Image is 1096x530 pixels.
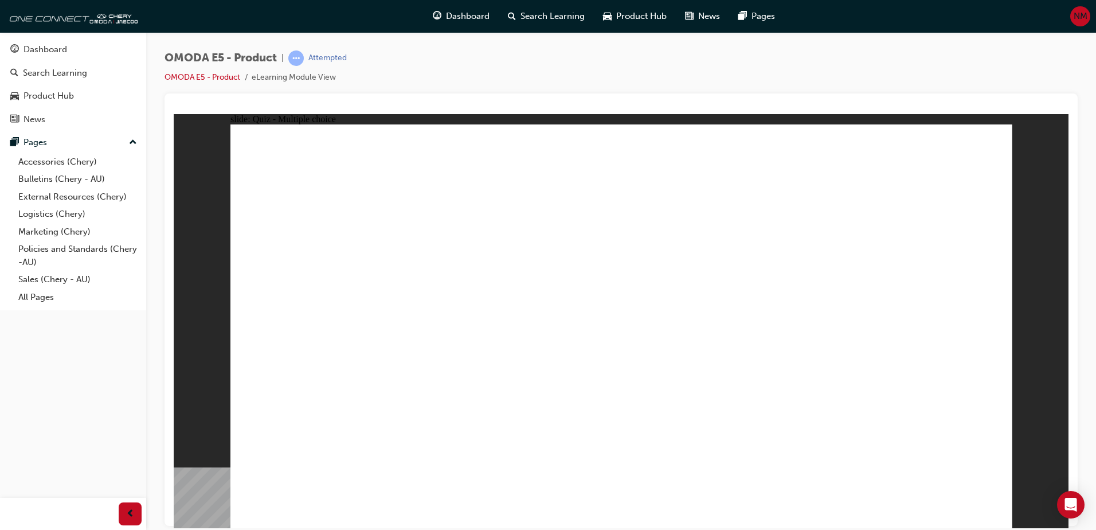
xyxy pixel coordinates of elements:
button: Pages [5,132,142,153]
span: up-icon [129,135,137,150]
span: learningRecordVerb_ATTEMPT-icon [288,50,304,66]
a: Marketing (Chery) [14,223,142,241]
div: Product Hub [24,89,74,103]
li: eLearning Module View [252,71,336,84]
a: pages-iconPages [729,5,784,28]
span: News [698,10,720,23]
a: news-iconNews [676,5,729,28]
div: Search Learning [23,67,87,80]
span: Pages [751,10,775,23]
a: Search Learning [5,63,142,84]
span: Product Hub [616,10,667,23]
span: news-icon [10,115,19,125]
a: search-iconSearch Learning [499,5,594,28]
span: Dashboard [446,10,490,23]
span: Search Learning [520,10,585,23]
button: DashboardSearch LearningProduct HubNews [5,37,142,132]
span: NM [1074,10,1087,23]
span: car-icon [10,91,19,102]
span: news-icon [685,9,694,24]
span: pages-icon [10,138,19,148]
a: News [5,109,142,130]
a: External Resources (Chery) [14,188,142,206]
span: | [281,52,284,65]
a: Bulletins (Chery - AU) [14,170,142,188]
div: News [24,113,45,126]
a: Sales (Chery - AU) [14,271,142,289]
span: car-icon [603,9,612,24]
a: guage-iconDashboard [424,5,499,28]
div: Dashboard [24,43,67,56]
button: NM [1070,6,1090,26]
a: Logistics (Chery) [14,205,142,223]
span: guage-icon [10,45,19,55]
span: guage-icon [433,9,441,24]
span: prev-icon [126,507,135,521]
span: search-icon [508,9,516,24]
a: All Pages [14,289,142,306]
div: Open Intercom Messenger [1057,491,1085,519]
a: OMODA E5 - Product [165,72,240,82]
a: Accessories (Chery) [14,153,142,171]
span: search-icon [10,68,18,79]
img: oneconnect [6,5,138,28]
div: Pages [24,136,47,149]
span: pages-icon [738,9,747,24]
a: car-iconProduct Hub [594,5,676,28]
a: Dashboard [5,39,142,60]
span: OMODA E5 - Product [165,52,277,65]
a: Policies and Standards (Chery -AU) [14,240,142,271]
a: Product Hub [5,85,142,107]
div: Attempted [308,53,347,64]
